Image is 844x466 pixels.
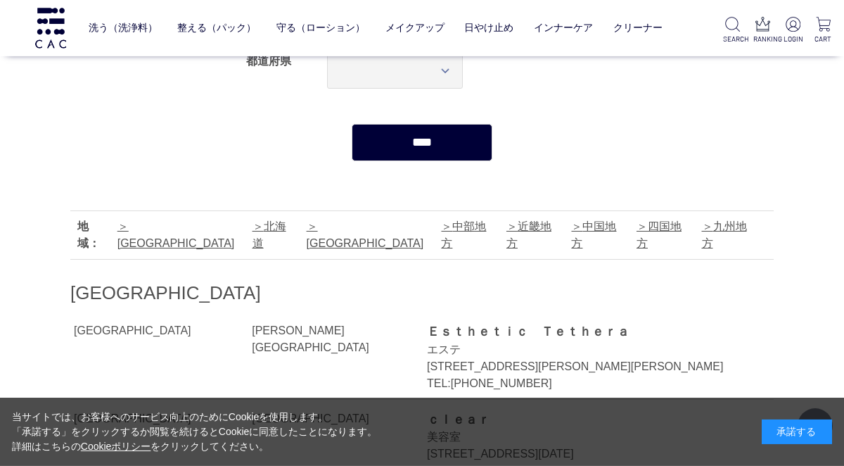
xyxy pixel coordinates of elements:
[70,281,774,306] h2: [GEOGRAPHIC_DATA]
[637,220,682,249] a: 四国地方
[427,375,742,392] div: TEL:
[252,220,286,249] a: 北海道
[307,220,424,249] a: [GEOGRAPHIC_DATA]
[571,220,616,249] a: 中国地方
[427,341,742,358] div: エステ
[12,410,378,454] div: 当サイトでは、お客様へのサービス向上のためにCookieを使用します。 「承諾する」をクリックするか閲覧を続けるとCookieに同意したことになります。 詳細はこちらの をクリックしてください。
[441,220,486,249] a: 中部地方
[252,322,409,356] div: [PERSON_NAME][GEOGRAPHIC_DATA]
[117,220,235,249] a: [GEOGRAPHIC_DATA]
[385,11,445,44] a: メイクアップ
[74,322,249,339] div: [GEOGRAPHIC_DATA]
[81,441,151,452] a: Cookieポリシー
[177,11,256,44] a: 整える（パック）
[762,420,832,444] div: 承諾する
[784,17,803,44] a: LOGIN
[723,34,742,44] p: SEARCH
[613,11,663,44] a: クリーナー
[723,17,742,44] a: SEARCH
[814,17,833,44] a: CART
[753,34,772,44] p: RANKING
[464,11,513,44] a: 日やけ止め
[427,358,742,375] div: [STREET_ADDRESS][PERSON_NAME][PERSON_NAME]
[753,17,772,44] a: RANKING
[276,11,365,44] a: 守る（ローション）
[506,220,551,249] a: 近畿地方
[77,218,110,252] div: 地域：
[89,11,158,44] a: 洗う（洗浄料）
[33,8,68,48] img: logo
[451,377,552,389] a: [PHONE_NUMBER]
[534,11,593,44] a: インナーケア
[702,220,747,249] a: 九州地方
[427,322,742,341] div: Ｅｓｔｈｅｔｉｃ Ｔｅｔｈｅｒａ
[814,34,833,44] p: CART
[784,34,803,44] p: LOGIN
